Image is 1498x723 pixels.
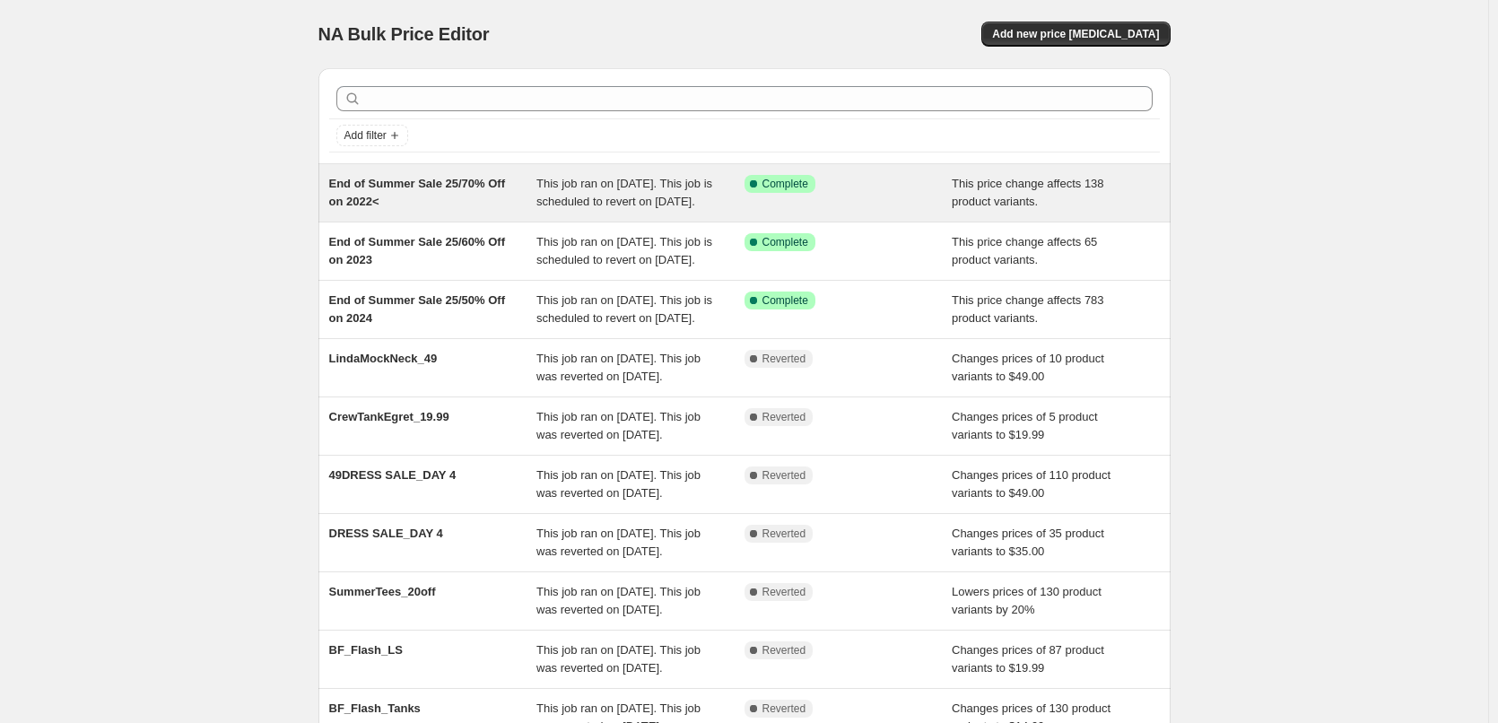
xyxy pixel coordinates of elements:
span: Add new price [MEDICAL_DATA] [992,27,1159,41]
span: This job ran on [DATE]. This job is scheduled to revert on [DATE]. [536,235,712,266]
span: This price change affects 783 product variants. [952,293,1104,325]
span: This job ran on [DATE]. This job was reverted on [DATE]. [536,410,701,441]
span: This job ran on [DATE]. This job was reverted on [DATE]. [536,585,701,616]
span: DRESS SALE_DAY 4 [329,527,443,540]
span: Changes prices of 10 product variants to $49.00 [952,352,1104,383]
span: This job ran on [DATE]. This job is scheduled to revert on [DATE]. [536,177,712,208]
span: CrewTankEgret_19.99 [329,410,449,423]
button: Add new price [MEDICAL_DATA] [981,22,1170,47]
span: 49DRESS SALE_DAY 4 [329,468,457,482]
span: Changes prices of 5 product variants to $19.99 [952,410,1098,441]
span: SummerTees_20off [329,585,436,598]
span: This job ran on [DATE]. This job was reverted on [DATE]. [536,527,701,558]
span: Reverted [762,585,806,599]
span: This price change affects 65 product variants. [952,235,1097,266]
span: Lowers prices of 130 product variants by 20% [952,585,1102,616]
span: End of Summer Sale 25/50% Off on 2024 [329,293,506,325]
span: This job ran on [DATE]. This job was reverted on [DATE]. [536,643,701,675]
span: This price change affects 138 product variants. [952,177,1104,208]
span: Reverted [762,701,806,716]
span: Reverted [762,352,806,366]
span: Changes prices of 87 product variants to $19.99 [952,643,1104,675]
span: Reverted [762,410,806,424]
span: This job ran on [DATE]. This job was reverted on [DATE]. [536,352,701,383]
span: LindaMockNeck_49 [329,352,438,365]
span: Reverted [762,643,806,658]
span: Add filter [344,128,387,143]
span: Reverted [762,527,806,541]
span: Reverted [762,468,806,483]
span: This job ran on [DATE]. This job was reverted on [DATE]. [536,468,701,500]
span: Complete [762,293,808,308]
span: End of Summer Sale 25/60% Off on 2023 [329,235,506,266]
span: Complete [762,177,808,191]
span: Changes prices of 35 product variants to $35.00 [952,527,1104,558]
span: Complete [762,235,808,249]
span: BF_Flash_Tanks [329,701,421,715]
button: Add filter [336,125,408,146]
span: End of Summer Sale 25/70% Off on 2022< [329,177,506,208]
span: Changes prices of 110 product variants to $49.00 [952,468,1110,500]
span: NA Bulk Price Editor [318,24,490,44]
span: BF_Flash_LS [329,643,403,657]
span: This job ran on [DATE]. This job is scheduled to revert on [DATE]. [536,293,712,325]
